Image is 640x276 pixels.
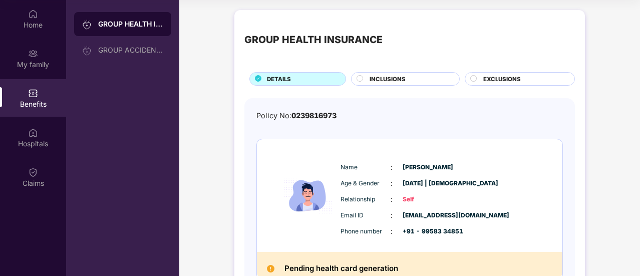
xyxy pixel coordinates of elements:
[370,75,406,84] span: INCLUSIONS
[98,46,163,54] div: GROUP ACCIDENTAL INSURANCE
[291,111,337,120] span: 0239816973
[391,194,393,205] span: :
[278,154,338,237] img: icon
[341,195,391,204] span: Relationship
[28,88,38,98] img: svg+xml;base64,PHN2ZyBpZD0iQmVuZWZpdHMiIHhtbG5zPSJodHRwOi8vd3d3LnczLm9yZy8yMDAwL3N2ZyIgd2lkdGg9Ij...
[98,19,163,29] div: GROUP HEALTH INSURANCE
[244,32,383,48] div: GROUP HEALTH INSURANCE
[267,265,274,272] img: Pending
[403,163,453,172] span: [PERSON_NAME]
[28,128,38,138] img: svg+xml;base64,PHN2ZyBpZD0iSG9zcGl0YWxzIiB4bWxucz0iaHR0cDovL3d3dy53My5vcmcvMjAwMC9zdmciIHdpZHRoPS...
[28,9,38,19] img: svg+xml;base64,PHN2ZyBpZD0iSG9tZSIgeG1sbnM9Imh0dHA6Ly93d3cudzMub3JnLzIwMDAvc3ZnIiB3aWR0aD0iMjAiIG...
[403,179,453,188] span: [DATE] | [DEMOGRAPHIC_DATA]
[391,162,393,173] span: :
[82,46,92,56] img: svg+xml;base64,PHN2ZyB3aWR0aD0iMjAiIGhlaWdodD0iMjAiIHZpZXdCb3g9IjAgMCAyMCAyMCIgZmlsbD0ibm9uZSIgeG...
[403,195,453,204] span: Self
[403,227,453,236] span: +91 - 99583 34851
[267,75,291,84] span: DETAILS
[341,211,391,220] span: Email ID
[391,210,393,221] span: :
[391,226,393,237] span: :
[256,110,337,122] div: Policy No:
[284,262,398,275] h2: Pending health card generation
[341,163,391,172] span: Name
[28,167,38,177] img: svg+xml;base64,PHN2ZyBpZD0iQ2xhaW0iIHhtbG5zPSJodHRwOi8vd3d3LnczLm9yZy8yMDAwL3N2ZyIgd2lkdGg9IjIwIi...
[82,20,92,30] img: svg+xml;base64,PHN2ZyB3aWR0aD0iMjAiIGhlaWdodD0iMjAiIHZpZXdCb3g9IjAgMCAyMCAyMCIgZmlsbD0ibm9uZSIgeG...
[341,227,391,236] span: Phone number
[391,178,393,189] span: :
[403,211,453,220] span: [EMAIL_ADDRESS][DOMAIN_NAME]
[483,75,521,84] span: EXCLUSIONS
[28,49,38,59] img: svg+xml;base64,PHN2ZyB3aWR0aD0iMjAiIGhlaWdodD0iMjAiIHZpZXdCb3g9IjAgMCAyMCAyMCIgZmlsbD0ibm9uZSIgeG...
[341,179,391,188] span: Age & Gender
